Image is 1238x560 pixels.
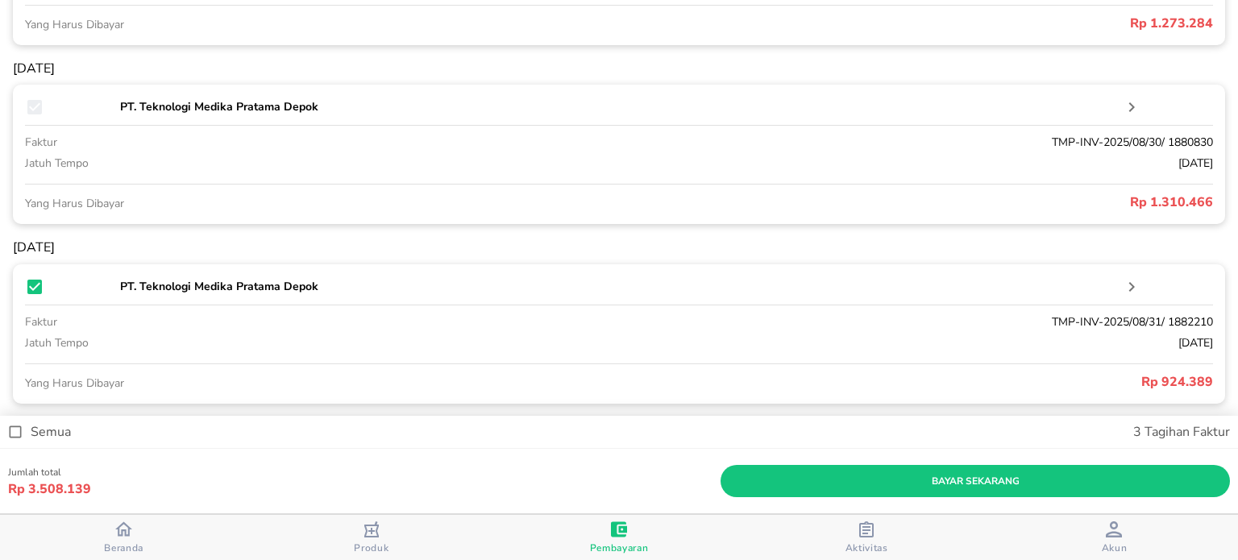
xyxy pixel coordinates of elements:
p: Rp 1.273.284 [619,14,1213,33]
span: Produk [354,541,388,554]
p: Yang Harus Dibayar [25,195,619,212]
p: PT. Teknologi Medika Pratama Depok [120,278,1121,295]
button: Aktivitas [743,515,991,560]
span: Pembayaran [590,541,649,554]
p: [DATE] [520,334,1213,351]
p: Semua [31,422,71,442]
p: [DATE] [520,155,1213,172]
p: Rp 3.508.139 [8,479,721,499]
p: [DATE] [13,61,1225,77]
p: Jumlah total [8,465,721,479]
p: [DATE] [13,240,1225,255]
button: Akun [991,515,1238,560]
button: Pembayaran [495,515,742,560]
p: 3 Tagihan Faktur [615,422,1230,442]
p: jatuh tempo [25,334,520,351]
p: jatuh tempo [25,155,520,172]
span: bayar sekarang [733,473,1217,490]
p: faktur [25,313,520,330]
p: faktur [25,134,520,151]
p: Yang Harus Dibayar [25,375,619,392]
p: TMP-INV-2025/08/30/ 1880830 [520,134,1213,151]
span: Akun [1102,541,1128,554]
p: PT. Teknologi Medika Pratama Depok [120,98,1121,115]
button: bayar sekarang [721,465,1230,497]
p: Rp 1.310.466 [619,193,1213,212]
button: Produk [247,515,495,560]
p: Rp 924.389 [619,372,1213,392]
span: Aktivitas [845,541,888,554]
p: Yang Harus Dibayar [25,16,619,33]
span: Beranda [104,541,143,554]
p: TMP-INV-2025/08/31/ 1882210 [520,313,1213,330]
